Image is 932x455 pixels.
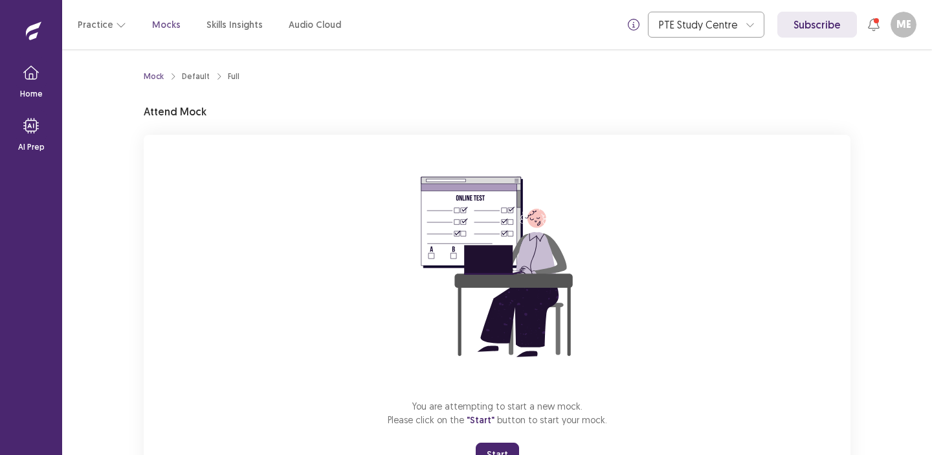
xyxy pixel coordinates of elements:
[144,104,206,119] p: Attend Mock
[891,12,916,38] button: ME
[144,71,239,82] nav: breadcrumb
[182,71,210,82] div: Default
[659,12,739,37] div: PTE Study Centre
[777,12,857,38] a: Subscribe
[144,71,164,82] a: Mock
[20,88,43,100] p: Home
[228,71,239,82] div: Full
[381,150,614,384] img: attend-mock
[18,141,45,153] p: AI Prep
[152,18,181,32] a: Mocks
[622,13,645,36] button: info
[388,399,607,427] p: You are attempting to start a new mock. Please click on the button to start your mock.
[289,18,341,32] a: Audio Cloud
[467,414,494,426] span: "Start"
[78,13,126,36] button: Practice
[206,18,263,32] a: Skills Insights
